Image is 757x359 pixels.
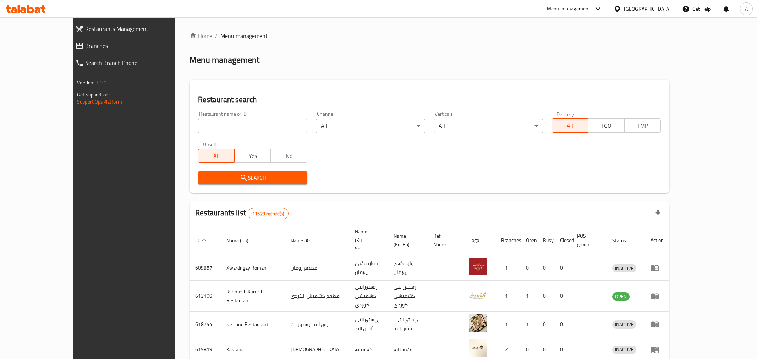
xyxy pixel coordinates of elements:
[388,281,428,312] td: رێستۆرانتی کشمیشى كوردى
[612,292,630,300] span: OPEN
[77,78,94,87] span: Version:
[248,208,289,219] div: Total records count
[237,151,268,161] span: Yes
[77,97,122,106] a: Support.OpsPlatform
[195,208,289,219] h2: Restaurants list
[537,312,554,337] td: 0
[520,255,537,281] td: 0
[555,121,585,131] span: All
[270,149,307,163] button: No
[77,90,110,99] span: Get support on:
[70,54,200,71] a: Search Branch Phone
[537,281,554,312] td: 0
[285,255,349,281] td: مطعم رومان
[394,232,419,249] span: Name (Ku-Ba)
[520,312,537,337] td: 1
[554,281,571,312] td: 0
[203,142,216,147] label: Upsell
[556,111,574,116] label: Delivery
[226,236,258,245] span: Name (En)
[537,225,554,255] th: Busy
[495,225,520,255] th: Branches
[469,314,487,332] img: Ice Land Restaurant
[591,121,621,131] span: TGO
[190,32,669,40] nav: breadcrumb
[204,173,302,182] span: Search
[627,121,658,131] span: TMP
[355,227,379,253] span: Name (Ku-So)
[220,32,268,40] span: Menu management
[612,236,635,245] span: Status
[349,312,388,337] td: ڕێستۆرانتی ئایس لاند
[221,281,285,312] td: Kshmesh Kurdish Restaurant
[198,171,307,184] button: Search
[221,255,285,281] td: Xwardngay Roman
[85,59,194,67] span: Search Branch Phone
[651,320,664,328] div: Menu
[433,232,455,249] span: Ref. Name
[221,312,285,337] td: Ice Land Restaurant
[95,78,106,87] span: 1.0.0
[190,54,259,66] h2: Menu management
[70,20,200,37] a: Restaurants Management
[198,94,661,105] h2: Restaurant search
[554,225,571,255] th: Closed
[248,210,288,217] span: 11523 record(s)
[285,312,349,337] td: ايس لاند ريستورانت
[612,320,636,328] span: INACTIVE
[190,312,221,337] td: 618744
[554,312,571,337] td: 0
[469,286,487,304] img: Kshmesh Kurdish Restaurant
[316,119,425,133] div: All
[234,149,271,163] button: Yes
[745,5,748,13] span: A
[198,119,307,133] input: Search for restaurant name or ID..
[190,32,212,40] a: Home
[612,264,636,272] span: INACTIVE
[388,255,428,281] td: خواردنگەی ڕۆمان
[291,236,321,245] span: Name (Ar)
[588,118,624,133] button: TGO
[215,32,218,40] li: /
[552,118,588,133] button: All
[651,345,664,354] div: Menu
[349,255,388,281] td: خواردنگەی ڕۆمان
[537,255,554,281] td: 0
[645,225,669,255] th: Action
[85,42,194,50] span: Branches
[547,5,591,13] div: Menu-management
[463,225,495,255] th: Logo
[190,281,221,312] td: 613108
[469,258,487,275] img: Xwardngay Roman
[554,255,571,281] td: 0
[469,339,487,357] img: Kastana
[520,225,537,255] th: Open
[651,292,664,300] div: Menu
[388,312,428,337] td: .ڕێستۆرانتی ئایس لاند
[649,205,667,222] div: Export file
[495,255,520,281] td: 1
[190,255,221,281] td: 609857
[434,119,543,133] div: All
[195,236,209,245] span: ID
[285,281,349,312] td: مطعم كشميش الكردي
[612,346,636,354] span: INACTIVE
[70,37,200,54] a: Branches
[520,281,537,312] td: 1
[85,24,194,33] span: Restaurants Management
[495,281,520,312] td: 1
[198,149,235,163] button: All
[624,118,661,133] button: TMP
[495,312,520,337] td: 1
[651,264,664,272] div: Menu
[577,232,598,249] span: POS group
[624,5,671,13] div: [GEOGRAPHIC_DATA]
[349,281,388,312] td: رێستۆرانتی کشمیشى كوردى
[201,151,232,161] span: All
[274,151,304,161] span: No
